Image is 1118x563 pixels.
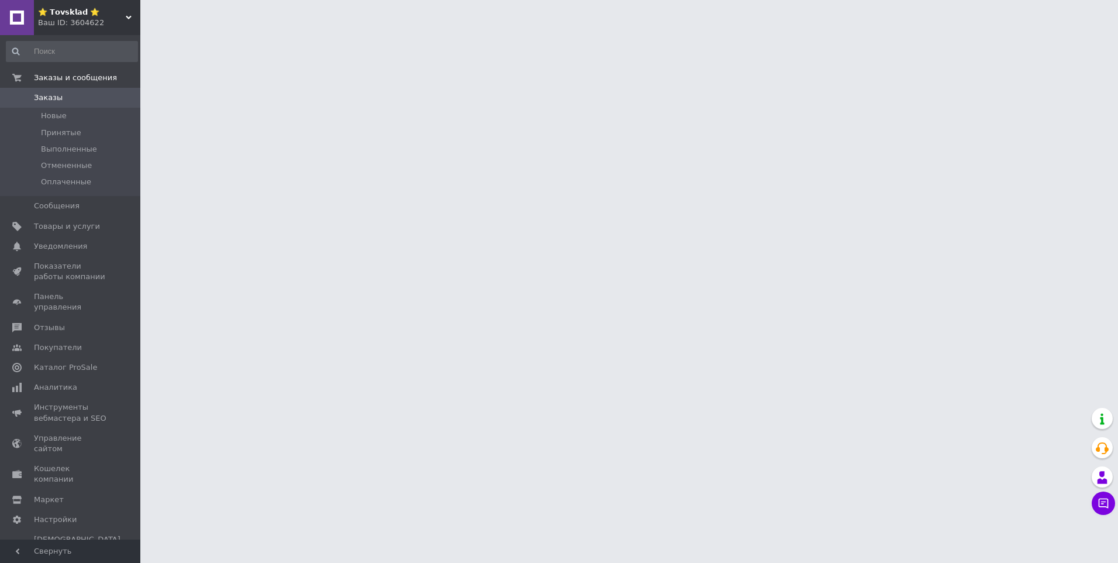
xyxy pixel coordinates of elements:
span: Каталог ProSale [34,362,97,373]
span: Заказы [34,92,63,103]
span: Кошелек компании [34,464,108,485]
input: Поиск [6,41,138,62]
span: Заказы и сообщения [34,73,117,83]
span: Отзывы [34,322,65,333]
span: Настройки [34,514,77,525]
div: Ваш ID: 3604622 [38,18,140,28]
span: Принятые [41,128,81,138]
span: Товары и услуги [34,221,100,232]
span: Отмененные [41,160,92,171]
span: Уведомления [34,241,87,252]
span: Показатели работы компании [34,261,108,282]
span: Оплаченные [41,177,91,187]
span: ⭐ 𝗧𝗼𝘃𝘀𝗸𝗹𝗮𝗱 ⭐ [38,7,126,18]
span: Маркет [34,495,64,505]
span: Покупатели [34,342,82,353]
span: Сообщения [34,201,80,211]
button: Чат с покупателем [1092,492,1115,515]
span: Выполненные [41,144,97,155]
span: Управление сайтом [34,433,108,454]
span: Аналитика [34,382,77,393]
span: Панель управления [34,291,108,313]
span: Инструменты вебмастера и SEO [34,402,108,423]
span: Новые [41,111,67,121]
